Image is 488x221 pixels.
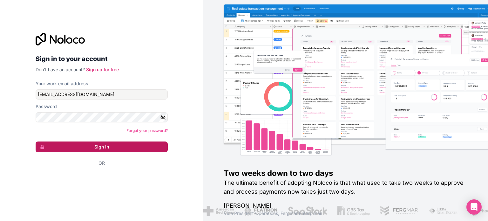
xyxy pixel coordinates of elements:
[224,201,468,210] h1: [PERSON_NAME]
[203,206,234,216] img: /assets/american-red-cross-BAupjrZR.png
[98,160,105,166] span: Or
[36,103,57,110] label: Password
[466,199,482,215] div: Open Intercom Messenger
[36,53,168,65] h2: Sign in to your account
[36,80,88,87] label: Your work email address
[36,67,85,72] span: Don't have an account?
[224,178,468,196] h2: The ultimate benefit of adopting Noloco is that what used to take two weeks to approve and proces...
[36,112,168,122] input: Password
[36,89,168,100] input: Email address
[224,210,468,217] h1: Vice President Operations , Fergmar Enterprises
[126,128,168,133] a: Forgot your password?
[32,173,166,187] iframe: Sign in with Google Button
[224,168,468,178] h1: Two weeks down to two days
[36,142,168,152] button: Sign in
[86,67,119,72] a: Sign up for free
